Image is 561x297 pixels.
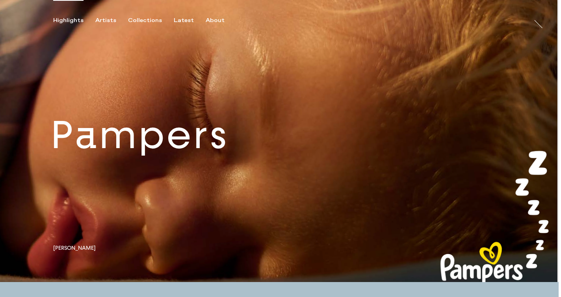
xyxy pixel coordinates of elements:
[95,17,116,24] div: Artists
[95,17,128,24] button: Artists
[206,17,225,24] div: About
[53,17,84,24] div: Highlights
[128,17,174,24] button: Collections
[128,17,162,24] div: Collections
[53,17,95,24] button: Highlights
[206,17,236,24] button: About
[174,17,194,24] div: Latest
[174,17,206,24] button: Latest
